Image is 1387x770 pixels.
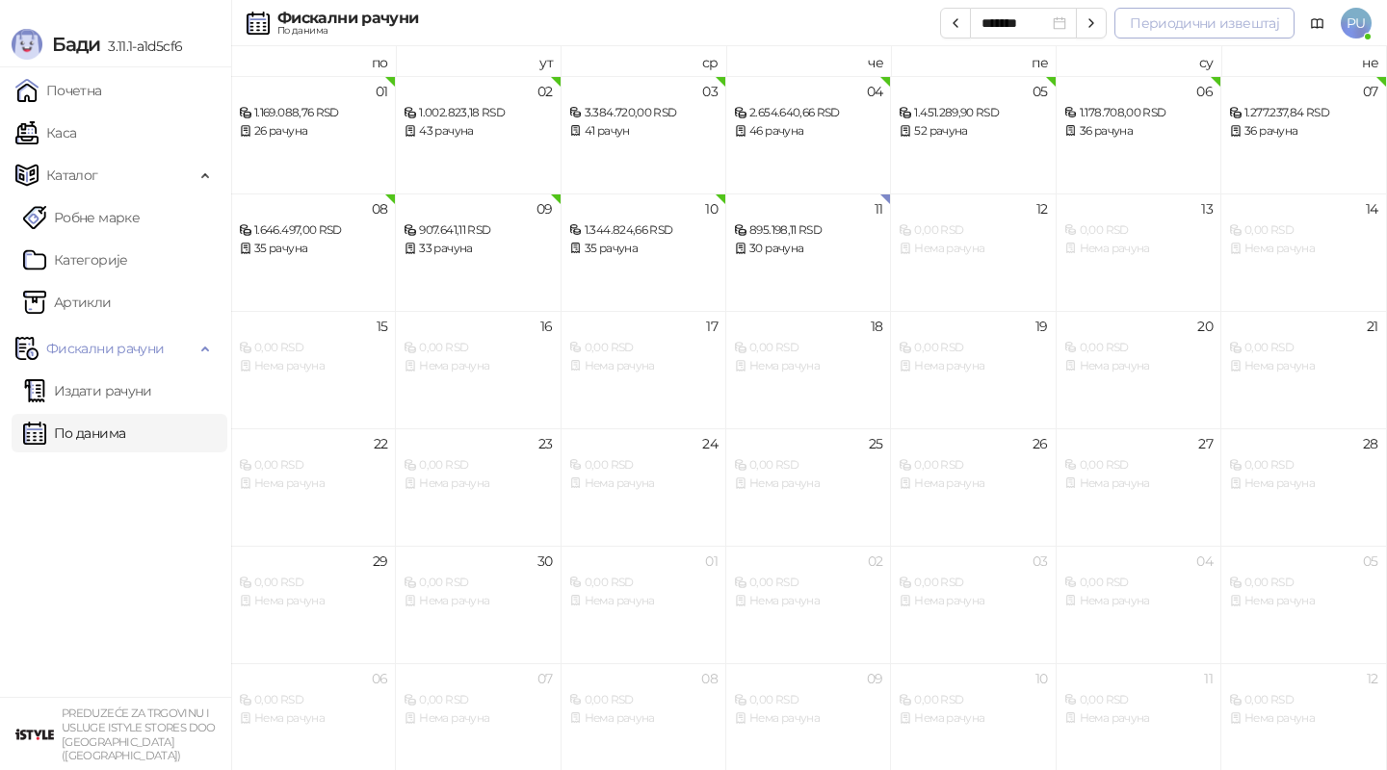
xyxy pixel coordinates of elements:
td: 2025-10-02 [726,546,891,663]
td: 2025-09-27 [1057,428,1221,546]
div: 0,00 RSD [734,574,882,592]
div: 0,00 RSD [569,339,718,357]
div: 3.384.720,00 RSD [569,104,718,122]
span: 3.11.1-a1d5cf6 [100,38,182,55]
a: По данима [23,414,125,452]
div: 22 [374,437,388,450]
img: Logo [12,29,42,60]
td: 2025-09-22 [231,428,396,546]
div: 18 [871,320,883,333]
div: 08 [372,202,388,216]
div: 10 [705,202,718,216]
td: 2025-09-07 [1221,76,1386,193]
div: Нема рачуна [1229,592,1377,610]
td: 2025-10-05 [1221,546,1386,663]
div: 0,00 RSD [899,456,1047,475]
div: 35 рачуна [569,240,718,258]
div: 16 [540,320,553,333]
td: 2025-09-08 [231,193,396,311]
div: Нема рачуна [1064,709,1213,728]
div: 1.451.289,90 RSD [899,104,1047,122]
div: 0,00 RSD [404,456,552,475]
div: 05 [1033,85,1048,98]
div: Нема рачуна [734,592,882,610]
td: 2025-09-21 [1221,311,1386,428]
div: Нема рачуна [404,709,552,728]
td: 2025-09-15 [231,311,396,428]
div: 0,00 RSD [734,691,882,709]
td: 2025-09-03 [562,76,726,193]
div: Нема рачуна [1064,357,1213,375]
div: 0,00 RSD [1064,691,1213,709]
td: 2025-09-28 [1221,428,1386,546]
td: 2025-09-01 [231,76,396,193]
div: 09 [867,672,883,685]
div: 43 рачуна [404,122,552,141]
td: 2025-09-11 [726,193,891,311]
div: 03 [702,85,718,98]
div: 11 [875,202,883,216]
td: 2025-09-30 [396,546,561,663]
div: Нема рачуна [1064,592,1213,610]
div: 0,00 RSD [1229,691,1377,709]
div: Нема рачуна [569,709,718,728]
td: 2025-09-23 [396,428,561,546]
a: Документација [1302,8,1333,38]
div: 0,00 RSD [734,456,882,475]
div: Нема рачуна [569,475,718,493]
div: Нема рачуна [734,475,882,493]
div: 17 [706,320,718,333]
td: 2025-09-29 [231,546,396,663]
td: 2025-10-01 [562,546,726,663]
td: 2025-09-17 [562,311,726,428]
div: 0,00 RSD [404,339,552,357]
div: 28 [1363,437,1378,450]
div: 23 [538,437,553,450]
div: 24 [702,437,718,450]
div: Фискални рачуни [277,11,418,26]
a: Категорије [23,241,128,279]
div: 0,00 RSD [1229,339,1377,357]
div: Нема рачуна [899,240,1047,258]
div: Нема рачуна [239,357,387,375]
div: 52 рачуна [899,122,1047,141]
div: 907.641,11 RSD [404,221,552,240]
span: Каталог [46,156,98,194]
a: ArtikliАртикли [23,283,112,321]
td: 2025-09-18 [726,311,891,428]
td: 2025-10-03 [891,546,1056,663]
div: Нема рачуна [404,475,552,493]
td: 2025-09-05 [891,76,1056,193]
div: 0,00 RSD [239,339,387,357]
div: 1.344.824,66 RSD [569,221,718,240]
div: 0,00 RSD [239,456,387,475]
span: Бади [52,33,100,56]
div: Нема рачуна [734,357,882,375]
div: 01 [705,554,718,568]
div: Нема рачуна [1064,240,1213,258]
div: 07 [537,672,553,685]
div: Нема рачуна [1229,357,1377,375]
div: 30 рачуна [734,240,882,258]
div: Нема рачуна [404,592,552,610]
div: 07 [1363,85,1378,98]
th: пе [891,46,1056,76]
div: 0,00 RSD [734,339,882,357]
a: Издати рачуни [23,372,152,410]
div: 13 [1201,202,1213,216]
div: 41 рачун [569,122,718,141]
div: 1.646.497,00 RSD [239,221,387,240]
div: 0,00 RSD [1064,221,1213,240]
img: 64x64-companyLogo-77b92cf4-9946-4f36-9751-bf7bb5fd2c7d.png [15,715,54,754]
div: 25 [869,437,883,450]
div: 0,00 RSD [1229,456,1377,475]
div: 14 [1366,202,1378,216]
td: 2025-09-06 [1057,76,1221,193]
a: Почетна [15,71,102,110]
div: 0,00 RSD [1064,456,1213,475]
a: Робне марке [23,198,140,237]
div: Нема рачуна [734,709,882,728]
td: 2025-10-04 [1057,546,1221,663]
div: 15 [377,320,388,333]
div: 0,00 RSD [569,456,718,475]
